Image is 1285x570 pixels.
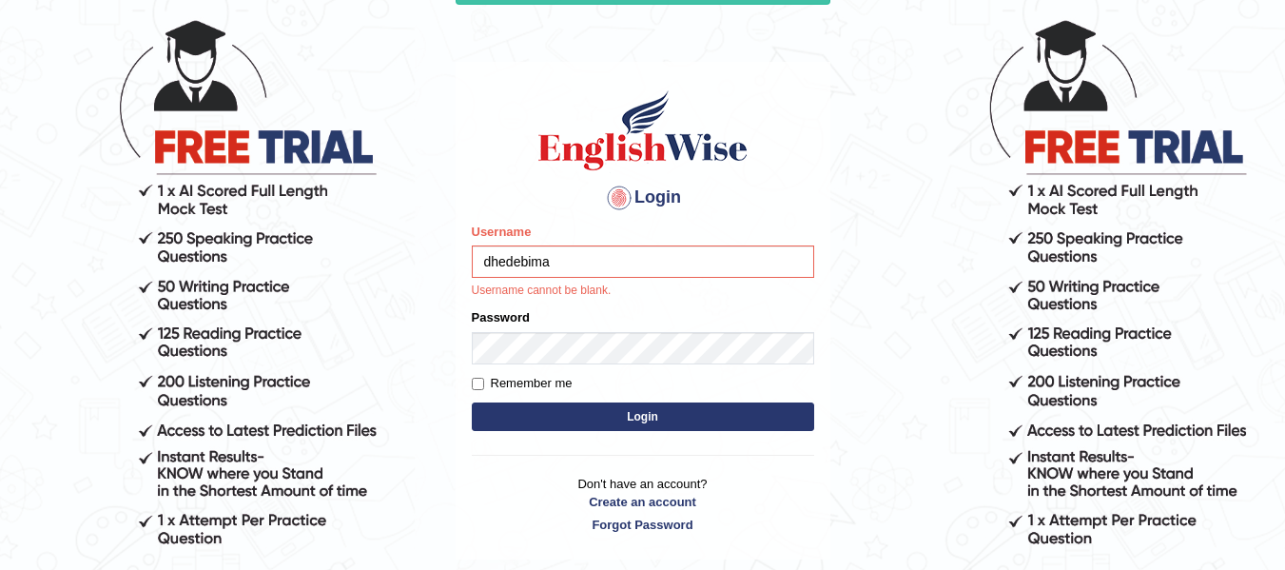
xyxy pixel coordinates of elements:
label: Remember me [472,374,573,393]
p: Don't have an account? [472,475,814,534]
a: Forgot Password [472,516,814,534]
a: Create an account [472,493,814,511]
label: Password [472,308,530,326]
img: Logo of English Wise sign in for intelligent practice with AI [535,88,751,173]
input: Remember me [472,378,484,390]
p: Username cannot be blank. [472,283,814,300]
h4: Login [472,183,814,213]
label: Username [472,223,532,241]
button: Login [472,403,814,431]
